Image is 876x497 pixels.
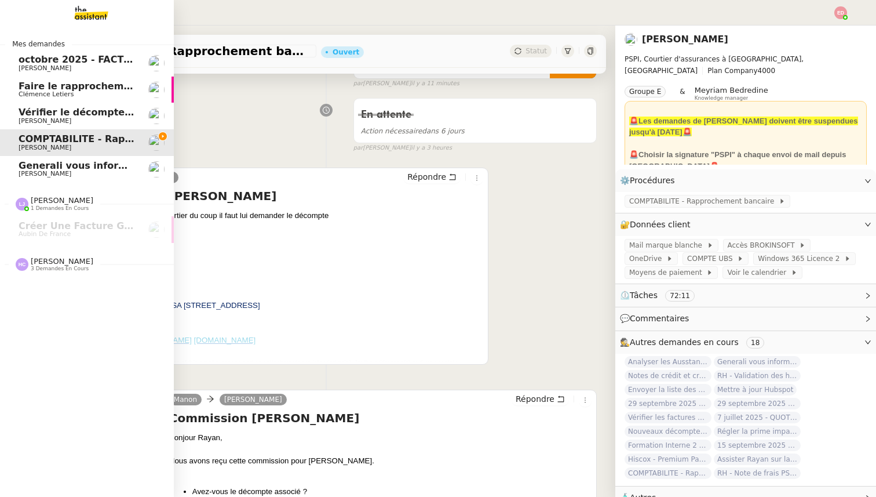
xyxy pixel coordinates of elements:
[615,284,876,307] div: ⏲️Tâches 72:11
[19,90,74,98] span: Clémence Letiers
[19,144,71,151] span: [PERSON_NAME]
[629,267,706,278] span: Moyens de paiement
[630,291,658,300] span: Tâches
[148,108,165,124] img: users%2FWH1OB8fxGAgLOjAz1TtlPPgOcGL2%2Favatar%2F32e28291-4026-4208-b892-04f74488d877
[834,6,847,19] img: svg
[625,398,711,409] span: 29 septembre 2025 - QUOTIDIEN - OPAL - Gestion de la boîte mail OPAL
[353,79,459,89] small: [PERSON_NAME]
[680,86,685,101] span: &
[714,384,797,396] span: Mettre à jour Hubspot
[148,135,165,151] img: users%2Fa6PbEmLwvGXylUqKytRPpDpAx153%2Favatar%2Ffanny.png
[220,394,287,405] a: [PERSON_NAME]
[19,117,71,125] span: [PERSON_NAME]
[630,220,691,229] span: Données client
[620,291,705,300] span: ⏲️
[620,218,695,231] span: 🔐
[361,110,411,120] span: En attente
[19,81,189,92] span: Faire le rapprochement bancaire
[695,86,768,101] app-user-label: Knowledge manager
[714,412,801,423] span: 7 juillet 2025 - QUOTIDIEN Gestion boite mail Accounting
[403,170,461,183] button: Répondre
[714,440,801,451] span: 15 septembre 2025 - QUOTIDIEN Gestion boite mail Accounting
[714,467,801,479] span: RH - Note de frais PSPI - [DATE]
[758,253,844,264] span: Windows 365 Licence 2
[169,432,592,444] div: Bonjour Rayan,
[665,290,695,302] nz-tag: 72:11
[615,331,876,354] div: 🕵️Autres demandes en cours 18
[625,86,666,97] nz-tag: Groupe E
[169,410,592,426] h4: Commission [PERSON_NAME]
[19,170,71,177] span: [PERSON_NAME]
[31,266,89,272] span: 3 demandes en cours
[625,384,711,396] span: Envoyer la liste des clients et assureurs
[714,398,801,409] span: 29 septembre 2025 - QUOTIDIEN Gestion boite mail Accounting
[61,358,483,404] div: CONFIDENTIALITY NOTICE: The contents of this email message and any attachments are intended solel...
[353,79,363,89] span: par
[714,370,801,382] span: RH - Validation des heures employés PSPI - 28 juillet 2025
[629,117,858,137] strong: 🚨Les demandes de [PERSON_NAME] doivent être suspendues jusqu'à [DATE]🚨
[61,210,483,222] div: C’est parce qu’elle vient d’un courtier du coup il faut lui demander le décompte
[625,55,804,75] span: PSPI, Courtier d'assurances à [GEOGRAPHIC_DATA], [GEOGRAPHIC_DATA]
[60,45,312,57] span: COMPTABILITE - Rapprochement bancaire - [DATE]
[620,314,694,323] span: 💬
[19,230,71,238] span: Aubin de France
[361,127,422,135] span: Action nécessaire
[695,86,768,95] span: Meyriam Bedredine
[353,143,363,153] span: par
[630,176,675,185] span: Procédures
[629,240,707,251] span: Mail marque blanche
[625,370,711,382] span: Notes de crédit et création FF
[16,258,28,271] img: svg
[695,95,749,101] span: Knowledge manager
[625,426,711,437] span: Nouveaux décomptes de commissions
[148,222,165,238] img: users%2FSclkIUIAuBOhhDrbgjtrSikBoD03%2Favatar%2F48cbc63d-a03d-4817-b5bf-7f7aeed5f2a9
[411,79,459,89] span: il y a 11 minutes
[630,338,739,347] span: Autres demandes en cours
[5,38,72,50] span: Mes demandes
[746,337,764,349] nz-tag: 18
[629,150,846,170] strong: 🚨Choisir la signature "PSPI" à chaque envoi de mail depuis [GEOGRAPHIC_DATA]🚨
[31,205,89,212] span: 1 demandes en cours
[353,143,452,153] small: [PERSON_NAME]
[31,257,93,266] span: [PERSON_NAME]
[148,82,165,98] img: users%2FrvM9QKT95GRs84TlTRdpuB62bhn1%2Favatar%2F1555062430900.jpeg
[727,267,790,278] span: Voir le calendrier
[411,143,452,153] span: il y a 3 heures
[516,393,554,405] span: Répondre
[61,188,483,204] h4: Re: Commission [PERSON_NAME]
[194,336,256,344] a: [DOMAIN_NAME]
[728,240,800,251] span: Accès BROKINSOFT
[629,195,779,207] span: COMPTABILITE - Rapprochement bancaire
[714,426,801,437] span: Régler la prime impayée
[333,49,359,56] div: Ouvert
[148,55,165,71] img: users%2F0zQGGmvZECeMseaPawnreYAQQyS2%2Favatar%2Feddadf8a-b06f-4db9-91c4-adeed775bb0f
[169,394,202,405] a: Manon
[625,440,711,451] span: Formation Interne 2 - [PERSON_NAME]
[615,213,876,236] div: 🔐Données client
[19,107,230,118] span: Vérifier le décompte de [PERSON_NAME]
[148,161,165,177] img: users%2Fa6PbEmLwvGXylUqKytRPpDpAx153%2Favatar%2Ffanny.png
[169,455,592,467] div: Nous avons reçu cette commission pour [PERSON_NAME].
[625,467,711,479] span: COMPTABILITE - Rapprochement bancaire - [DATE]
[625,33,637,46] img: users%2Fa6PbEmLwvGXylUqKytRPpDpAx153%2Favatar%2Ffanny.png
[625,412,711,423] span: Vérifier les factures manquantes
[625,454,711,465] span: Hiscox - Premium Payment Reminder
[19,133,282,144] span: COMPTABILITE - Rapprochement bancaire - [DATE]
[512,393,569,405] button: Répondre
[361,127,465,135] span: dans 6 jours
[19,160,447,171] span: Generali vous informe : ATTENTION situation d'impayé sur le contrat n° AT931985
[758,67,776,75] span: 4000
[625,356,711,368] span: Analyser les Ausstandsmeldungen
[620,338,769,347] span: 🕵️
[615,169,876,192] div: ⚙️Procédures
[714,356,801,368] span: Generali vous informe : ATTENTION situation d'impayé sur le contrat n° AT931985
[19,220,273,231] span: Créer une facture globale pour [PERSON_NAME]
[707,67,757,75] span: Plan Company
[19,54,361,65] span: octobre 2025 - FACTURATION - Paiement commissions apporteurs
[31,196,93,205] span: [PERSON_NAME]
[525,47,547,55] span: Statut
[629,253,666,264] span: OneDrive
[407,171,446,183] span: Répondre
[620,174,680,187] span: ⚙️
[16,198,28,211] img: svg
